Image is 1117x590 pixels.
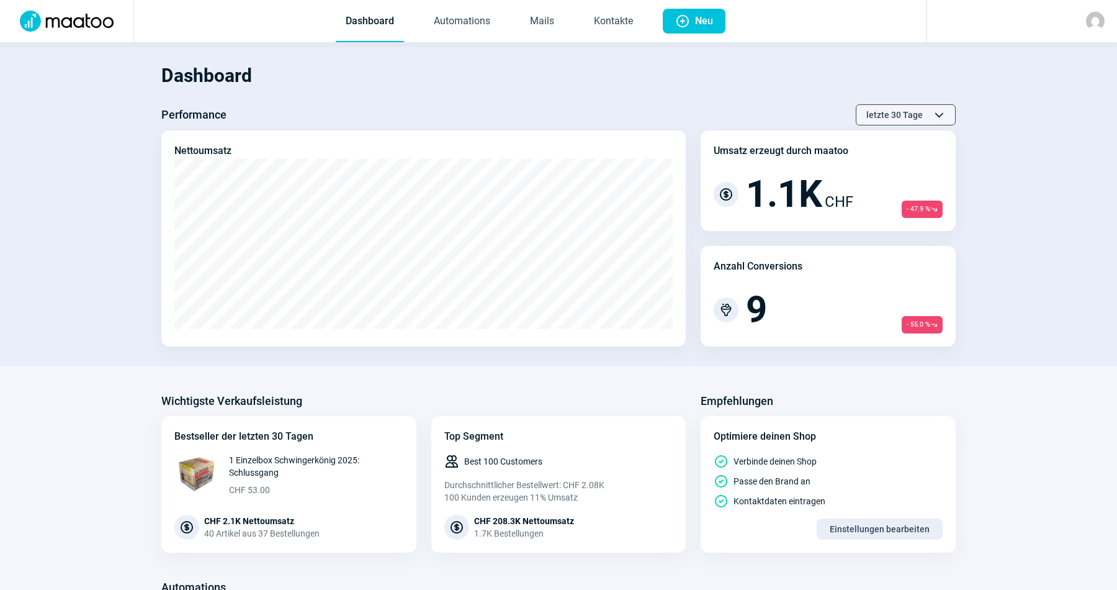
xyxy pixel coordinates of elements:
[229,484,403,496] span: CHF 53.00
[746,291,767,329] span: 9
[161,391,302,411] h3: Wichtigste Verkaufsleistung
[701,391,773,411] h3: Empfehlungen
[663,9,725,34] button: Neu
[733,475,810,488] span: Passe den Brand an
[714,429,943,444] div: Optimiere deinen Shop
[474,515,574,527] div: CHF 208.3K Nettoumsatz
[695,9,713,34] span: Neu
[444,429,673,444] div: Top Segment
[733,455,817,468] span: Verbinde deinen Shop
[817,519,943,540] button: Einstellungen bearbeiten
[520,1,564,42] a: Mails
[830,519,930,539] span: Einstellungen bearbeiten
[902,316,943,334] span: - 55.0 %
[902,201,943,218] span: - 47.9 %
[161,55,956,97] h1: Dashboard
[174,429,403,444] div: Bestseller der letzten 30 Tagen
[444,479,673,504] div: Durchschnittlicher Bestellwert: CHF 2.08K 100 Kunden erzeugen 11% Umsatz
[866,105,923,125] span: letzte 30 Tage
[204,515,320,527] div: CHF 2.1K Nettoumsatz
[12,11,121,32] img: Logo
[464,455,542,468] span: Best 100 Customers
[336,1,404,42] a: Dashboard
[174,454,217,496] img: 68x68
[424,1,500,42] a: Automations
[174,143,231,158] div: Nettoumsatz
[746,176,822,213] span: 1.1K
[204,527,320,540] div: 40 Artikel aus 37 Bestellungen
[1086,12,1105,30] img: avatar
[825,191,853,213] span: CHF
[474,527,574,540] div: 1.7K Bestellungen
[229,454,403,479] span: 1 Einzelbox Schwingerkönig 2025: Schlussgang
[733,495,825,507] span: Kontaktdaten eintragen
[161,105,227,125] h3: Performance
[714,259,802,274] div: Anzahl Conversions
[584,1,643,42] a: Kontakte
[714,143,848,158] div: Umsatz erzeugt durch maatoo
